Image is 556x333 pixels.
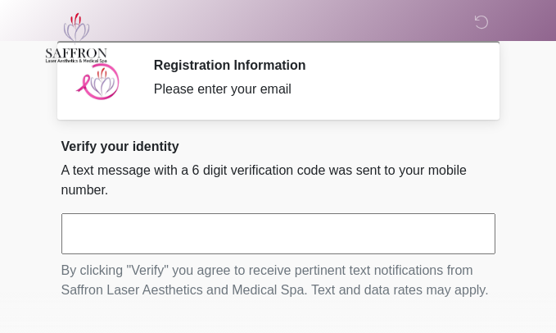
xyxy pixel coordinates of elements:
p: By clicking "Verify" you agree to receive pertinent text notifications from Saffron Laser Aesthet... [61,261,495,300]
img: Saffron Laser Aesthetics and Medical Spa Logo [45,12,109,63]
h2: Verify your identity [61,139,495,154]
img: Agent Avatar [74,57,123,107]
div: Please enter your email [154,80,471,99]
p: A text message with a 6 digit verification code was sent to your mobile number. [61,161,495,200]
